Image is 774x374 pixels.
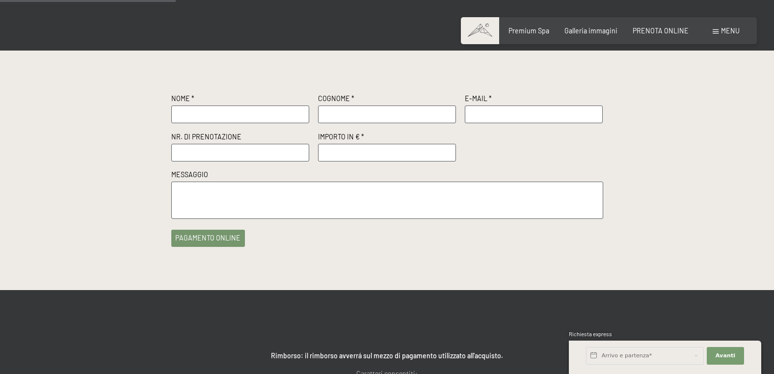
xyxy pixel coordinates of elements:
[171,170,603,182] label: Messaggio
[564,27,617,35] a: Galleria immagini
[716,352,735,360] span: Avanti
[569,331,612,337] span: Richiesta express
[171,132,310,144] label: Nr. di prenotazione
[271,351,503,360] strong: Rimborso: il rimborso avverrá sul mezzo di pagamento utilizzato all'acquisto.
[318,132,456,144] label: Importo in € *
[633,27,689,35] a: PRENOTA ONLINE
[508,27,549,35] a: Premium Spa
[171,230,245,247] button: pagamento online
[318,94,456,106] label: Cognome *
[721,27,740,35] span: Menu
[465,94,603,106] label: E-Mail *
[707,347,744,365] button: Avanti
[171,94,310,106] label: Nome *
